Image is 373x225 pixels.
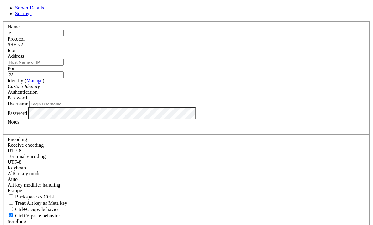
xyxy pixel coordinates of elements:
[8,188,22,193] span: Escape
[8,84,40,89] i: Custom Identity
[15,200,67,206] span: Treat Alt key as Meta key
[15,11,32,16] a: Settings
[25,78,44,83] span: ( )
[8,36,25,42] label: Protocol
[26,78,43,83] a: Manage
[8,171,40,176] label: Set the expected encoding for data received from the host. If the encodings do not match, visual ...
[8,159,365,165] div: UTF-8
[15,207,59,212] span: Ctrl+C copy behavior
[8,48,16,53] label: Icon
[8,165,28,170] label: Keyboard
[8,154,46,159] label: The default terminal encoding. ISO-2022 enables character map translations (like graphics maps). ...
[8,110,27,115] label: Password
[8,213,60,218] label: Ctrl+V pastes if true, sends ^V to host if false. Ctrl+Shift+V sends ^V to host if true, pastes i...
[8,182,60,187] label: Controls how the Alt key is handled. Escape: Send an ESC prefix. 8-Bit: Add 128 to the typed char...
[15,194,57,199] span: Backspace as Ctrl-H
[8,207,59,212] label: Ctrl-C copies if true, send ^C to host if false. Ctrl-Shift-C sends ^C to host if true, copies if...
[9,201,13,205] input: Treat Alt key as Meta key
[8,176,365,182] div: Auto
[8,89,38,95] label: Authentication
[9,194,13,198] input: Backspace as Ctrl-H
[9,213,13,217] input: Ctrl+V paste behavior
[8,219,26,224] label: Scrolling
[8,137,27,142] label: Encoding
[8,148,365,154] div: UTF-8
[8,24,20,29] label: Name
[8,176,18,182] span: Auto
[8,42,23,47] span: SSH v2
[8,59,64,66] input: Host Name or IP
[9,207,13,211] input: Ctrl+C copy behavior
[15,213,60,218] span: Ctrl+V paste behavior
[8,95,365,101] div: Password
[8,78,44,83] label: Identity
[8,194,57,199] label: If true, the backspace should send BS ('\x08', aka ^H). Otherwise the backspace key should send '...
[8,42,365,48] div: SSH v2
[8,53,24,59] label: Address
[15,5,44,10] a: Server Details
[8,101,28,106] label: Username
[29,101,85,107] input: Login Username
[8,84,365,89] div: Custom Identity
[8,119,19,125] label: Notes
[8,95,27,100] span: Password
[8,142,44,148] label: Set the expected encoding for data received from the host. If the encodings do not match, visual ...
[8,159,21,165] span: UTF-8
[8,66,16,71] label: Port
[8,71,64,78] input: Port Number
[8,188,365,193] div: Escape
[8,200,67,206] label: Whether the Alt key acts as a Meta key or as a distinct Alt key.
[8,30,64,36] input: Server Name
[8,148,21,153] span: UTF-8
